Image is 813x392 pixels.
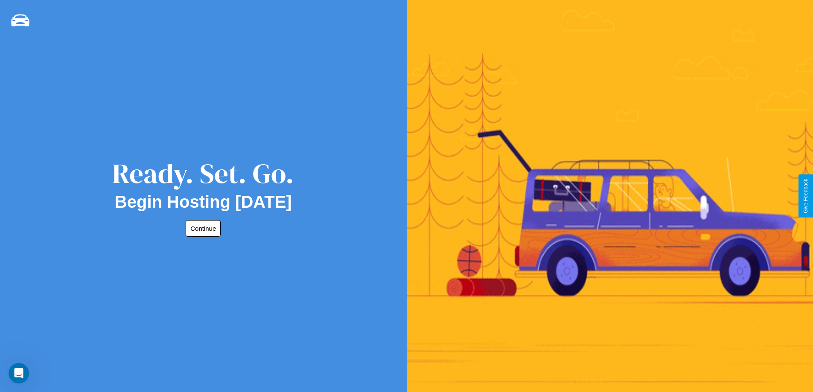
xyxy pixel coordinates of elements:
button: Continue [186,220,221,237]
h2: Begin Hosting [DATE] [115,192,292,212]
iframe: Intercom live chat [9,363,29,383]
div: Ready. Set. Go. [112,154,294,192]
div: Give Feedback [803,179,809,213]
